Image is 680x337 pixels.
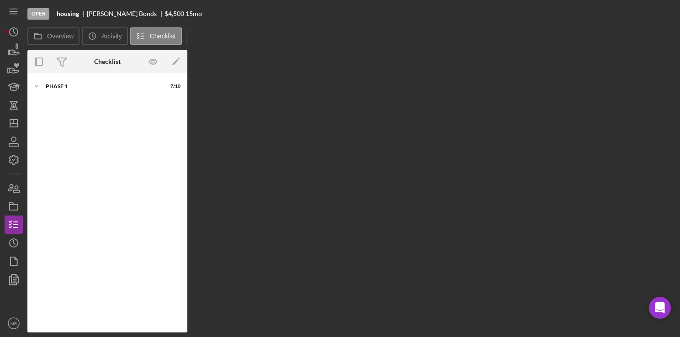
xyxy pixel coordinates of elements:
[47,32,74,40] label: Overview
[82,27,127,45] button: Activity
[5,314,23,332] button: MB
[27,8,49,20] div: Open
[94,58,121,65] div: Checklist
[11,321,17,326] text: MB
[101,32,122,40] label: Activity
[57,10,79,17] b: housing
[164,84,181,89] div: 7 / 10
[649,297,671,319] div: Open Intercom Messenger
[150,32,176,40] label: Checklist
[130,27,182,45] button: Checklist
[186,10,202,17] div: 15 mo
[46,84,158,89] div: Phase 1
[165,10,184,17] span: $4,500
[87,10,165,17] div: [PERSON_NAME] Bonds
[27,27,80,45] button: Overview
